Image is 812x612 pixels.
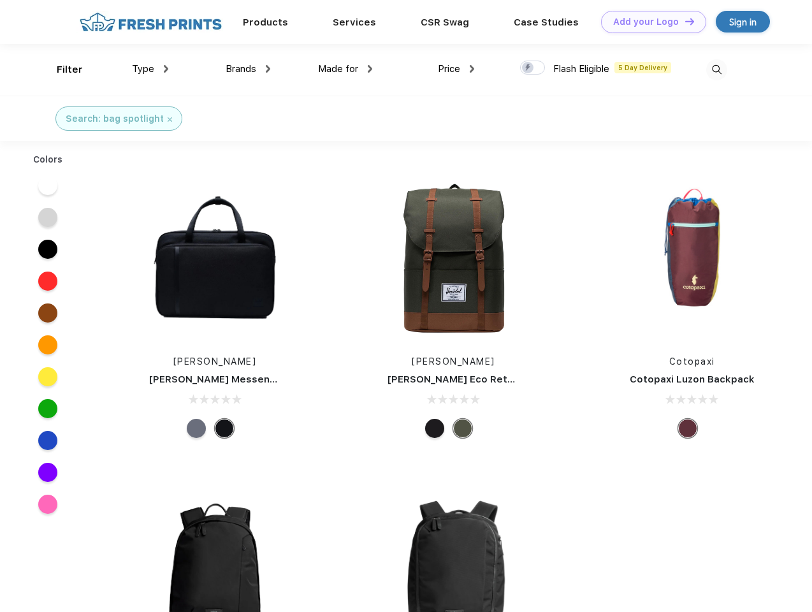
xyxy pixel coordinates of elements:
[553,63,609,75] span: Flash Eligible
[453,419,472,438] div: Forest
[607,173,777,342] img: func=resize&h=266
[630,374,755,385] a: Cotopaxi Luzon Backpack
[368,173,538,342] img: func=resize&h=266
[388,374,648,385] a: [PERSON_NAME] Eco Retreat 15" Computer Backpack
[669,356,715,367] a: Cotopaxi
[187,419,206,438] div: Raven Crosshatch
[716,11,770,33] a: Sign in
[173,356,257,367] a: [PERSON_NAME]
[685,18,694,25] img: DT
[168,117,172,122] img: filter_cancel.svg
[470,65,474,73] img: dropdown.png
[368,65,372,73] img: dropdown.png
[614,62,671,73] span: 5 Day Delivery
[226,63,256,75] span: Brands
[24,153,73,166] div: Colors
[729,15,757,29] div: Sign in
[149,374,287,385] a: [PERSON_NAME] Messenger
[164,65,168,73] img: dropdown.png
[66,112,164,126] div: Search: bag spotlight
[243,17,288,28] a: Products
[706,59,727,80] img: desktop_search.svg
[412,356,495,367] a: [PERSON_NAME]
[76,11,226,33] img: fo%20logo%202.webp
[678,419,697,438] div: Surprise
[215,419,234,438] div: Black
[132,63,154,75] span: Type
[613,17,679,27] div: Add your Logo
[318,63,358,75] span: Made for
[130,173,300,342] img: func=resize&h=266
[57,62,83,77] div: Filter
[425,419,444,438] div: Black
[438,63,460,75] span: Price
[266,65,270,73] img: dropdown.png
